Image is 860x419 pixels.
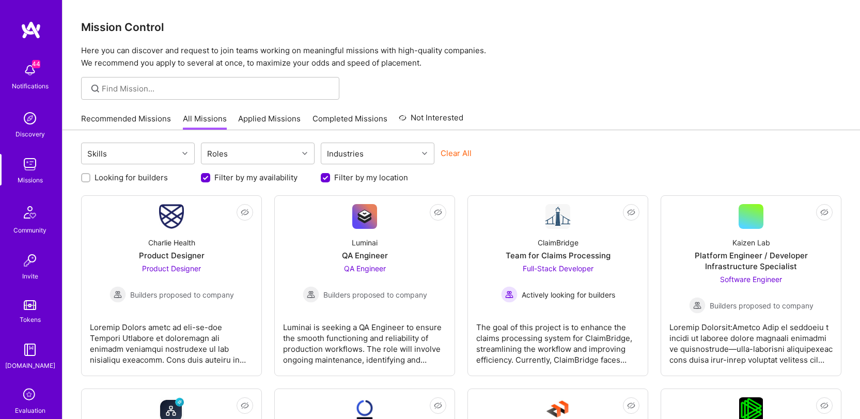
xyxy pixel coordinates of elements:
h3: Mission Control [81,21,841,34]
i: icon EyeClosed [627,401,635,410]
img: Company Logo [545,204,570,229]
span: 44 [32,60,40,68]
span: QA Engineer [344,264,386,273]
a: All Missions [183,113,227,130]
div: Tokens [20,314,41,325]
span: Builders proposed to company [323,289,427,300]
i: icon EyeClosed [434,208,442,216]
div: Kaizen Lab [732,237,770,248]
div: The goal of this project is to enhance the claims processing system for ClaimBridge, streamlining... [476,314,639,365]
i: icon Chevron [182,151,187,156]
div: Skills [85,146,110,161]
img: guide book [20,339,40,360]
img: logo [21,21,41,39]
img: Actively looking for builders [501,286,518,303]
i: icon EyeClosed [627,208,635,216]
i: icon Chevron [422,151,427,156]
img: Invite [20,250,40,271]
a: Company LogoLuminaiQA EngineerQA Engineer Builders proposed to companyBuilders proposed to compan... [283,204,446,367]
a: Recommended Missions [81,113,171,130]
label: Filter by my availability [214,172,298,183]
div: [DOMAIN_NAME] [5,360,55,371]
input: Find Mission... [102,83,332,94]
img: Community [18,200,42,225]
div: Community [13,225,46,236]
label: Looking for builders [95,172,168,183]
div: Charlie Health [148,237,195,248]
div: Platform Engineer / Developer Infrastructure Specialist [669,250,833,272]
i: icon EyeClosed [241,401,249,410]
button: Clear All [441,148,472,159]
div: Luminai [352,237,378,248]
i: icon SelectionTeam [20,385,40,405]
a: Applied Missions [238,113,301,130]
a: Kaizen LabPlatform Engineer / Developer Infrastructure SpecialistSoftware Engineer Builders propo... [669,204,833,367]
div: Notifications [12,81,49,91]
i: icon Chevron [302,151,307,156]
div: Roles [205,146,230,161]
div: Evaluation [15,405,45,416]
i: icon EyeClosed [820,208,828,216]
a: Completed Missions [312,113,387,130]
div: Team for Claims Processing [506,250,611,261]
div: Luminai is seeking a QA Engineer to ensure the smooth functioning and reliability of production w... [283,314,446,365]
a: Company LogoClaimBridgeTeam for Claims ProcessingFull-Stack Developer Actively looking for builde... [476,204,639,367]
div: Missions [18,175,43,185]
div: Loremip Dolorsit:Ametco Adip el seddoeiu t incidi ut laboree dolore magnaali enimadmi ve quisnost... [669,314,833,365]
img: Company Logo [159,204,184,229]
div: ClaimBridge [538,237,578,248]
span: Builders proposed to company [130,289,234,300]
img: Builders proposed to company [110,286,126,303]
p: Here you can discover and request to join teams working on meaningful missions with high-quality ... [81,44,841,69]
img: teamwork [20,154,40,175]
div: Discovery [15,129,45,139]
a: Company LogoCharlie HealthProduct DesignerProduct Designer Builders proposed to companyBuilders p... [90,204,253,367]
span: Builders proposed to company [710,300,814,311]
span: Product Designer [142,264,201,273]
div: Product Designer [139,250,205,261]
img: Builders proposed to company [689,297,706,314]
div: Invite [22,271,38,282]
div: Loremip Dolors ametc ad eli-se-doe Tempori Utlabore et doloremagn ali enimadm veniamqui nostrudex... [90,314,253,365]
span: Software Engineer [720,275,782,284]
i: icon SearchGrey [89,83,101,95]
i: icon EyeClosed [820,401,828,410]
i: icon EyeClosed [434,401,442,410]
img: Builders proposed to company [303,286,319,303]
label: Filter by my location [334,172,408,183]
div: QA Engineer [342,250,388,261]
img: discovery [20,108,40,129]
span: Actively looking for builders [522,289,615,300]
img: tokens [24,300,36,310]
i: icon EyeClosed [241,208,249,216]
span: Full-Stack Developer [523,264,593,273]
div: Industries [324,146,366,161]
img: Company Logo [352,204,377,229]
img: bell [20,60,40,81]
a: Not Interested [399,112,463,130]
